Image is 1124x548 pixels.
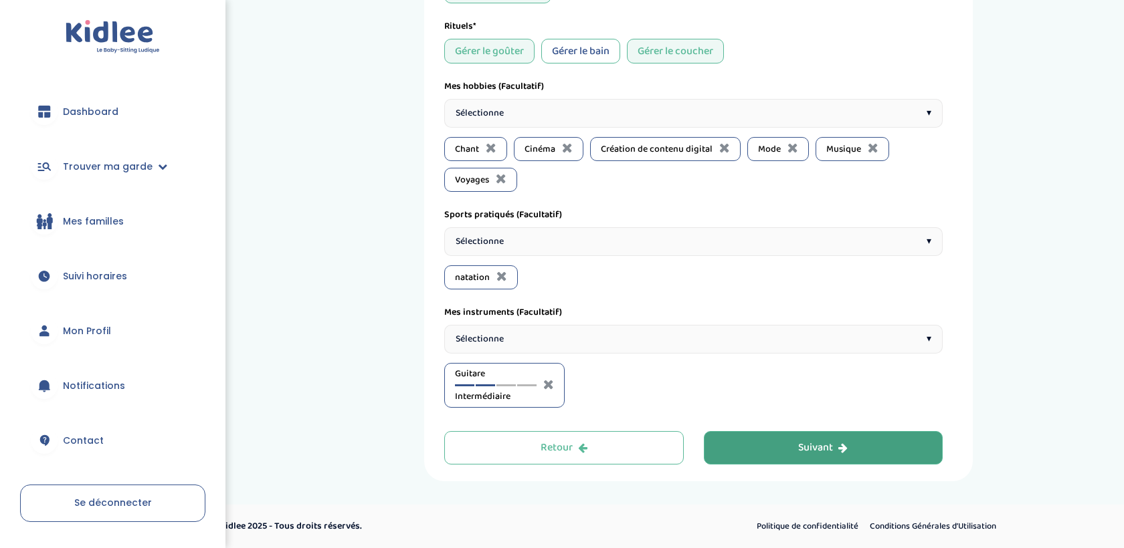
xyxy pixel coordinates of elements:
span: Notifications [63,379,125,393]
span: Sélectionne [456,332,504,346]
span: Mon Profil [63,324,111,338]
span: Mes familles [63,215,124,229]
a: Trouver ma garde [20,142,205,190]
span: Voyages [455,173,489,187]
a: Contact [20,416,205,464]
label: Rituels* [444,19,476,33]
a: Se déconnecter [20,485,205,522]
div: Gérer le coucher [627,39,724,63]
span: ▾ [927,235,931,249]
button: Suivant [704,431,943,464]
span: Trouver ma garde [63,160,153,174]
button: Retour [444,431,684,464]
a: Conditions Générales d’Utilisation [865,518,1001,535]
a: Suivi horaires [20,252,205,300]
span: Contact [63,434,104,448]
div: Gérer le bain [541,39,620,63]
span: Sélectionne [456,106,504,120]
div: Retour [541,440,587,456]
span: Guitare [455,367,537,381]
span: Dashboard [63,105,118,119]
span: Chant [455,142,479,156]
span: ▾ [927,106,931,120]
span: Intermédiaire [455,390,537,404]
label: Sports pratiqués (Facultatif) [444,208,562,222]
span: natation [455,271,490,285]
span: Mode [758,142,781,156]
span: ▾ [927,332,931,346]
label: Mes hobbies (Facultatif) [444,80,544,94]
div: Suivant [798,440,848,456]
div: Gérer le goûter [444,39,535,63]
label: Mes instruments (Facultatif) [444,305,562,319]
a: Mes familles [20,197,205,245]
a: Politique de confidentialité [752,518,863,535]
a: Notifications [20,362,205,410]
span: Création de contenu digital [601,142,713,156]
span: Sélectionne [456,235,504,249]
a: Dashboard [20,88,205,136]
span: Cinéma [525,142,555,156]
span: Suivi horaires [63,269,127,283]
img: logo.svg [66,20,160,54]
a: Mon Profil [20,307,205,355]
span: Se déconnecter [74,496,152,509]
span: Musique [826,142,861,156]
p: © Kidlee 2025 - Tous droits réservés. [211,519,619,533]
